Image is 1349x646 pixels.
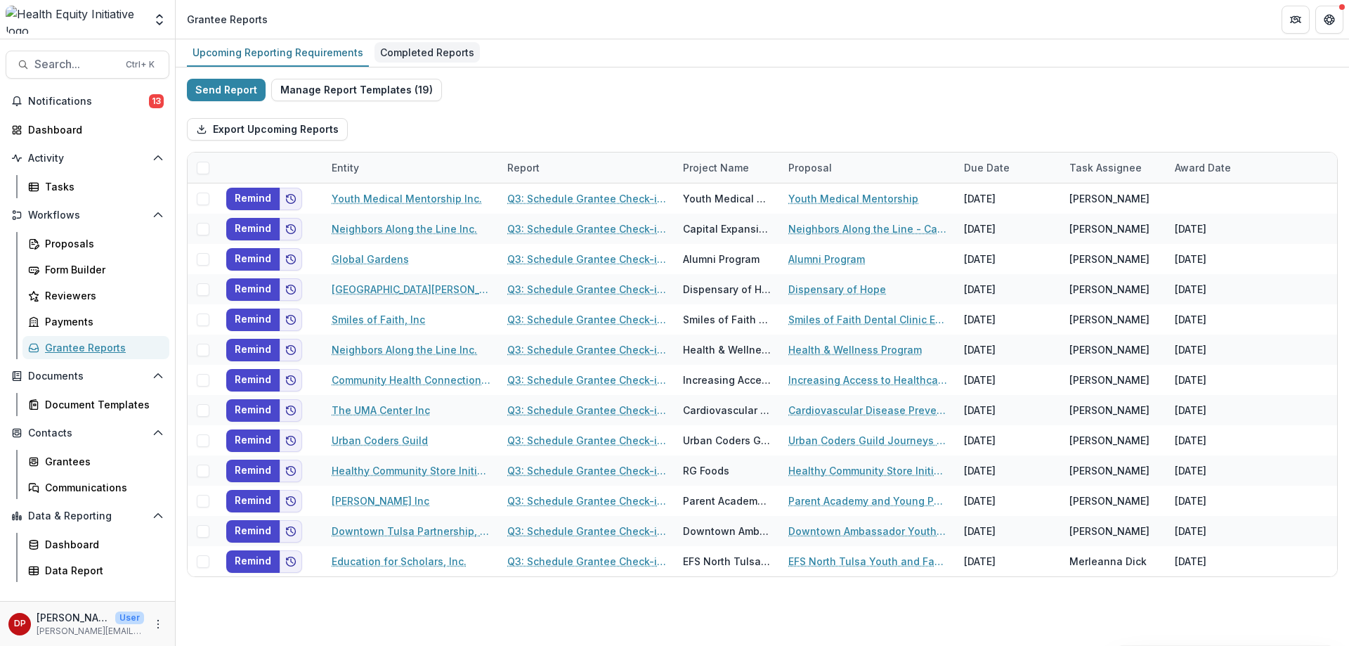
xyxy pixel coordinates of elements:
[507,312,666,327] a: Q3: Schedule Grantee Check-in with [PERSON_NAME]
[332,433,428,448] a: Urban Coders Guild
[683,433,771,448] div: Urban Coders Guild Journeys and Community Engagement
[1069,493,1149,508] div: [PERSON_NAME]
[22,310,169,333] a: Payments
[6,6,144,34] img: Health Equity Initiative logo
[45,236,158,251] div: Proposals
[6,147,169,169] button: Open Activity
[332,252,409,266] a: Global Gardens
[956,183,1061,214] div: [DATE]
[507,554,666,569] a: Q3: Schedule Grantee Check-in with [PERSON_NAME]
[788,433,947,448] a: Urban Coders Guild Journeys and Community Engagement
[280,520,302,543] button: Add to friends
[22,393,169,416] a: Document Templates
[683,554,771,569] div: EFS North Tulsa Youth and Family Resilience Project
[507,463,666,478] a: Q3: Schedule Grantee Check-in with [PERSON_NAME]
[674,153,780,183] div: Project Name
[22,476,169,499] a: Communications
[332,312,425,327] a: Smiles of Faith, Inc
[332,493,429,508] a: [PERSON_NAME] Inc
[226,399,280,422] button: Remind
[28,510,147,522] span: Data & Reporting
[1175,373,1206,387] div: [DATE]
[956,244,1061,274] div: [DATE]
[45,288,158,303] div: Reviewers
[187,79,266,101] button: Send Report
[280,339,302,361] button: Add to friends
[788,554,947,569] a: EFS North Tulsa Youth and Family Resilience Project
[1069,191,1149,206] div: [PERSON_NAME]
[1175,433,1206,448] div: [DATE]
[1166,153,1272,183] div: Award Date
[28,370,147,382] span: Documents
[332,554,467,569] a: Education for Scholars, Inc.
[226,218,280,240] button: Remind
[956,516,1061,546] div: [DATE]
[37,610,110,625] p: [PERSON_NAME]
[14,619,26,628] div: Dr. Janel Pasley
[374,42,480,63] div: Completed Reports
[332,463,490,478] a: Healthy Community Store Initiative in the care of Tulsa Community Foundation
[280,490,302,512] button: Add to friends
[22,232,169,255] a: Proposals
[22,258,169,281] a: Form Builder
[374,39,480,67] a: Completed Reports
[280,399,302,422] button: Add to friends
[507,342,666,357] a: Q3: Schedule Grantee Check-in with [PERSON_NAME]
[956,546,1061,576] div: [DATE]
[780,153,956,183] div: Proposal
[323,160,367,175] div: Entity
[683,312,771,327] div: Smiles of Faith Dental Clinic Expansion
[226,248,280,271] button: Remind
[1166,160,1239,175] div: Award Date
[1175,403,1206,418] div: [DATE]
[788,282,886,297] a: Dispensary of Hope
[956,304,1061,335] div: [DATE]
[226,339,280,361] button: Remind
[22,336,169,359] a: Grantee Reports
[1175,554,1206,569] div: [DATE]
[956,153,1061,183] div: Due Date
[28,209,147,221] span: Workflows
[788,191,918,206] a: Youth Medical Mentorship
[1315,6,1343,34] button: Get Help
[280,188,302,210] button: Add to friends
[956,335,1061,365] div: [DATE]
[45,314,158,329] div: Payments
[332,403,430,418] a: The UMA Center Inc
[674,160,757,175] div: Project Name
[226,429,280,452] button: Remind
[226,520,280,543] button: Remind
[28,153,147,164] span: Activity
[956,456,1061,486] div: [DATE]
[226,278,280,301] button: Remind
[280,369,302,392] button: Add to friends
[1175,463,1206,478] div: [DATE]
[6,118,169,141] a: Dashboard
[22,450,169,473] a: Grantees
[683,282,771,297] div: Dispensary of Hope
[6,422,169,444] button: Open Contacts
[332,373,490,387] a: Community Health Connection Inc.
[499,153,674,183] div: Report
[6,51,169,79] button: Search...
[683,191,771,206] div: Youth Medical Mentorship
[1069,433,1149,448] div: [PERSON_NAME]
[788,252,865,266] a: Alumni Program
[1069,342,1149,357] div: [PERSON_NAME]
[226,490,280,512] button: Remind
[187,12,268,27] div: Grantee Reports
[683,403,771,418] div: Cardiovascular Disease Prevention among [DEMOGRAPHIC_DATA] in [GEOGRAPHIC_DATA] and [GEOGRAPHIC_D...
[507,524,666,538] a: Q3: Schedule Grantee Check-in with [PERSON_NAME]
[45,454,158,469] div: Grantees
[1175,524,1206,538] div: [DATE]
[323,153,499,183] div: Entity
[1061,153,1166,183] div: Task Assignee
[226,550,280,573] button: Remind
[226,188,280,210] button: Remind
[788,493,947,508] a: Parent Academy and Young Parent Advisory Board
[45,537,158,552] div: Dashboard
[6,505,169,527] button: Open Data & Reporting
[181,9,273,30] nav: breadcrumb
[683,373,771,387] div: Increasing Access to Healthcare for the Uninsured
